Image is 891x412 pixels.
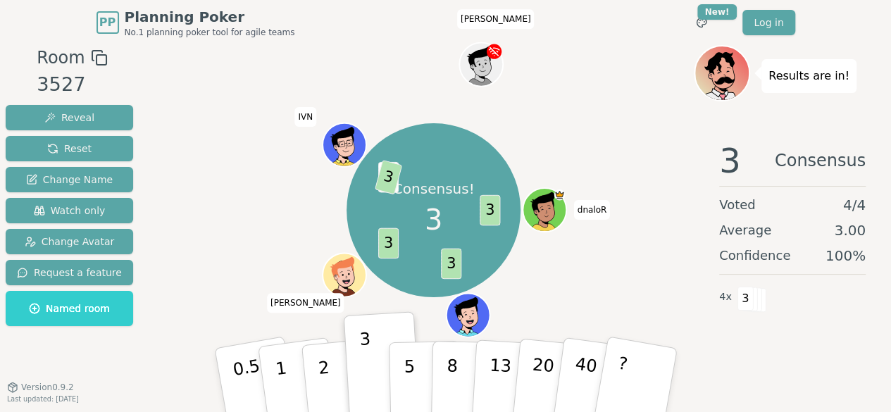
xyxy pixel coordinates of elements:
[374,160,401,195] span: 3
[6,136,133,161] button: Reset
[125,7,295,27] span: Planning Poker
[441,248,461,279] span: 3
[425,199,442,241] span: 3
[47,142,92,156] span: Reset
[719,289,732,305] span: 4 x
[6,260,133,285] button: Request a feature
[44,111,94,125] span: Reveal
[825,246,866,266] span: 100 %
[267,293,344,313] span: Click to change your name
[37,45,85,70] span: Room
[457,9,535,29] span: Click to change your name
[768,66,849,86] p: Results are in!
[719,220,771,240] span: Average
[6,198,133,223] button: Watch only
[359,329,374,406] p: 3
[99,14,116,31] span: PP
[37,70,107,99] div: 3527
[125,27,295,38] span: No.1 planning poker tool for agile teams
[96,7,295,38] a: PPPlanning PokerNo.1 planning poker tool for agile teams
[21,382,74,393] span: Version 0.9.2
[719,246,790,266] span: Confidence
[6,105,133,130] button: Reveal
[447,295,488,336] button: Click to change your avatar
[17,266,122,280] span: Request a feature
[843,195,866,215] span: 4 / 4
[737,287,754,311] span: 3
[719,144,741,177] span: 3
[6,167,133,192] button: Change Name
[697,4,737,20] div: New!
[25,235,115,249] span: Change Avatar
[393,179,475,199] p: Consensus!
[574,200,611,220] span: Click to change your name
[480,195,500,226] span: 3
[719,195,756,215] span: Voted
[26,173,113,187] span: Change Name
[7,395,79,403] span: Last updated: [DATE]
[29,301,110,316] span: Named room
[689,10,714,35] button: New!
[554,189,564,200] span: dnaloR is the host
[834,220,866,240] span: 3.00
[378,227,399,258] span: 3
[6,229,133,254] button: Change Avatar
[294,107,316,127] span: Click to change your name
[742,10,795,35] a: Log in
[34,204,106,218] span: Watch only
[6,291,133,326] button: Named room
[775,144,866,177] span: Consensus
[7,382,74,393] button: Version0.9.2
